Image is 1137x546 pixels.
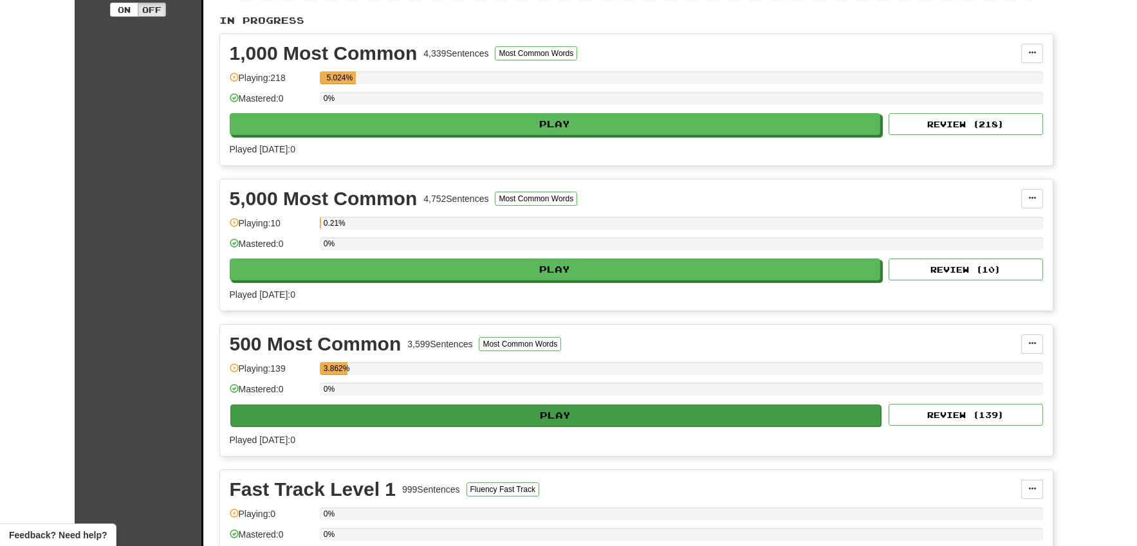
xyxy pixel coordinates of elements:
[9,529,107,541] span: Open feedback widget
[324,71,356,84] div: 5.024%
[495,192,577,206] button: Most Common Words
[230,362,313,383] div: Playing: 139
[230,144,295,154] span: Played [DATE]: 0
[407,338,472,350] div: 3,599 Sentences
[495,46,577,60] button: Most Common Words
[230,334,402,354] div: 500 Most Common
[110,3,138,17] button: On
[230,435,295,445] span: Played [DATE]: 0
[230,507,313,529] div: Playing: 0
[138,3,166,17] button: Off
[324,362,347,375] div: 3.862%
[230,383,313,404] div: Mastered: 0
[230,237,313,259] div: Mastered: 0
[889,113,1043,135] button: Review (218)
[230,44,418,63] div: 1,000 Most Common
[889,259,1043,280] button: Review (10)
[423,192,488,205] div: 4,752 Sentences
[230,480,396,499] div: Fast Track Level 1
[230,217,313,238] div: Playing: 10
[230,259,881,280] button: Play
[230,113,881,135] button: Play
[889,404,1043,426] button: Review (139)
[230,189,418,208] div: 5,000 Most Common
[479,337,561,351] button: Most Common Words
[230,289,295,300] span: Played [DATE]: 0
[423,47,488,60] div: 4,339 Sentences
[402,483,460,496] div: 999 Sentences
[230,405,882,426] button: Play
[230,71,313,93] div: Playing: 218
[230,92,313,113] div: Mastered: 0
[219,14,1053,27] p: In Progress
[467,482,539,496] button: Fluency Fast Track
